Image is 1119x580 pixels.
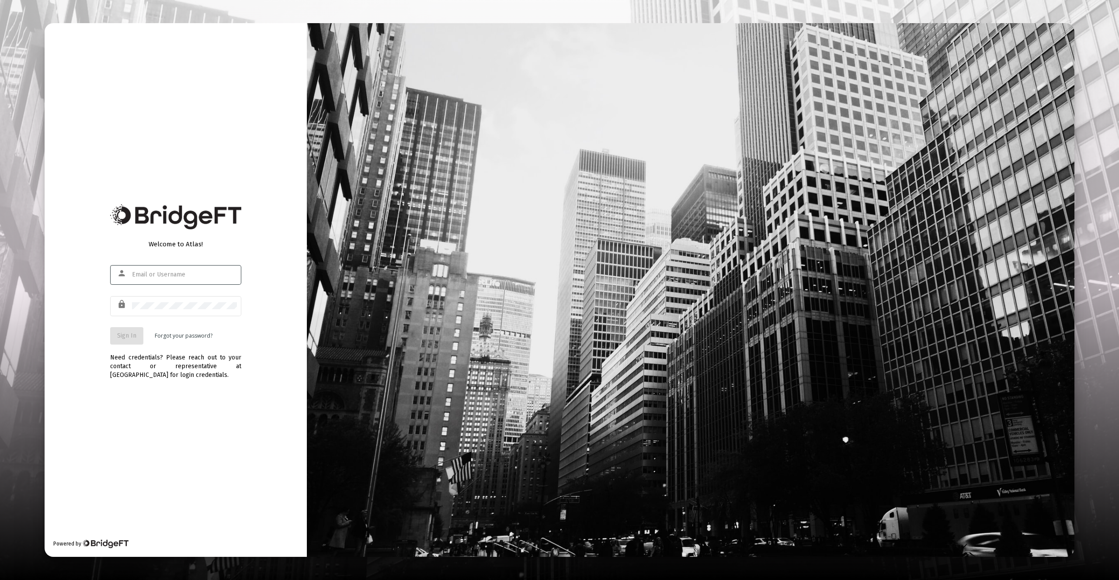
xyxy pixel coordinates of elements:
[117,332,136,339] span: Sign In
[82,539,128,548] img: Bridge Financial Technology Logo
[110,240,241,249] div: Welcome to Atlas!
[110,345,241,380] div: Need credentials? Please reach out to your contact or representative at [GEOGRAPHIC_DATA] for log...
[117,268,128,279] mat-icon: person
[155,331,212,340] a: Forgot your password?
[117,299,128,310] mat-icon: lock
[110,204,241,229] img: Bridge Financial Technology Logo
[110,327,143,345] button: Sign In
[53,539,128,548] div: Powered by
[132,271,237,278] input: Email or Username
